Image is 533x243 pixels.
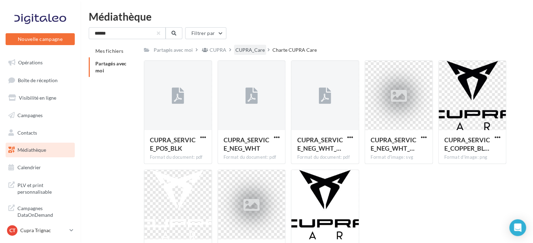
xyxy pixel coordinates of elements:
div: Charte CUPRA Care [272,47,317,53]
span: CT [9,227,15,234]
span: Visibilité en ligne [19,95,56,101]
a: Boîte de réception [4,73,76,88]
span: CUPRA_SERVICE_NEG_WHT_RGB [297,136,343,152]
span: CUPRA_SERVICE_NEG_WHT_RGB [371,136,416,152]
span: CUPRA_SERVICE_COPPER_BLK_RGB [444,136,490,152]
button: Nouvelle campagne [6,33,75,45]
div: CUPRA_Care [235,47,265,53]
span: Mes fichiers [95,48,123,54]
span: Médiathèque [17,147,46,153]
a: Médiathèque [4,143,76,157]
div: Partagés avec moi [154,47,193,53]
div: Format du document: pdf [297,154,353,160]
a: Campagnes DataOnDemand [4,201,76,221]
span: Opérations [18,59,43,65]
span: CUPRA_SERVICE_POS_BLK [150,136,196,152]
a: PLV et print personnalisable [4,178,76,198]
span: Boîte de réception [18,77,58,83]
div: Format du document: pdf [150,154,206,160]
div: Format du document: pdf [224,154,280,160]
a: Calendrier [4,160,76,175]
a: Opérations [4,55,76,70]
span: CUPRA_SERVICE_NEG_WHT [224,136,269,152]
span: Partagés avec moi [95,60,127,73]
div: CUPRA [210,47,226,53]
div: Open Intercom Messenger [509,219,526,236]
a: CT Cupra Trignac [6,224,75,237]
div: Format d'image: png [444,154,501,160]
span: Campagnes DataOnDemand [17,203,72,219]
a: Campagnes [4,108,76,123]
div: Médiathèque [89,11,525,22]
div: Format d'image: svg [371,154,427,160]
a: Contacts [4,126,76,140]
span: Calendrier [17,164,41,170]
a: Visibilité en ligne [4,91,76,105]
span: PLV et print personnalisable [17,180,72,195]
span: Contacts [17,129,37,135]
button: Filtrer par [185,27,226,39]
p: Cupra Trignac [20,227,67,234]
span: Campagnes [17,112,43,118]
